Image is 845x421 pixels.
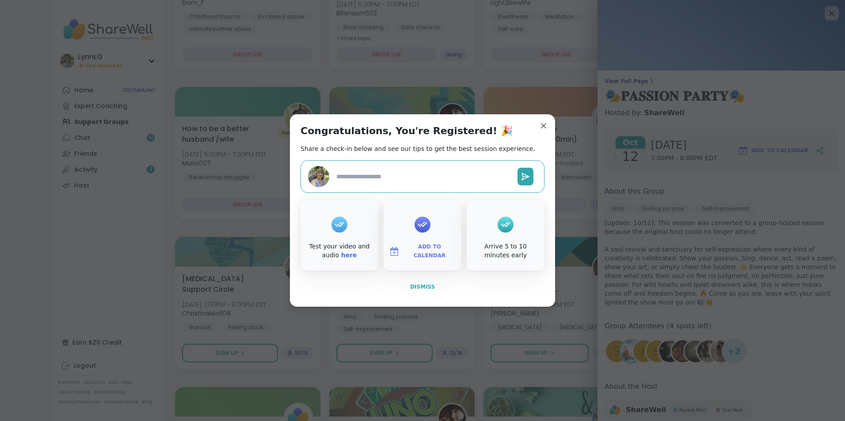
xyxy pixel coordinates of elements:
[301,278,544,296] button: Dismiss
[301,125,513,137] h1: Congratulations, You're Registered! 🎉
[302,242,377,259] div: Test your video and audio
[301,144,535,153] h2: Share a check-in below and see our tips to get the best session experience.
[385,242,460,261] button: Add to Calendar
[389,246,400,257] img: ShareWell Logomark
[403,243,456,260] span: Add to Calendar
[410,284,435,290] span: Dismiss
[341,252,357,259] a: here
[308,166,329,187] img: LynnLG
[468,242,543,259] div: Arrive 5 to 10 minutes early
